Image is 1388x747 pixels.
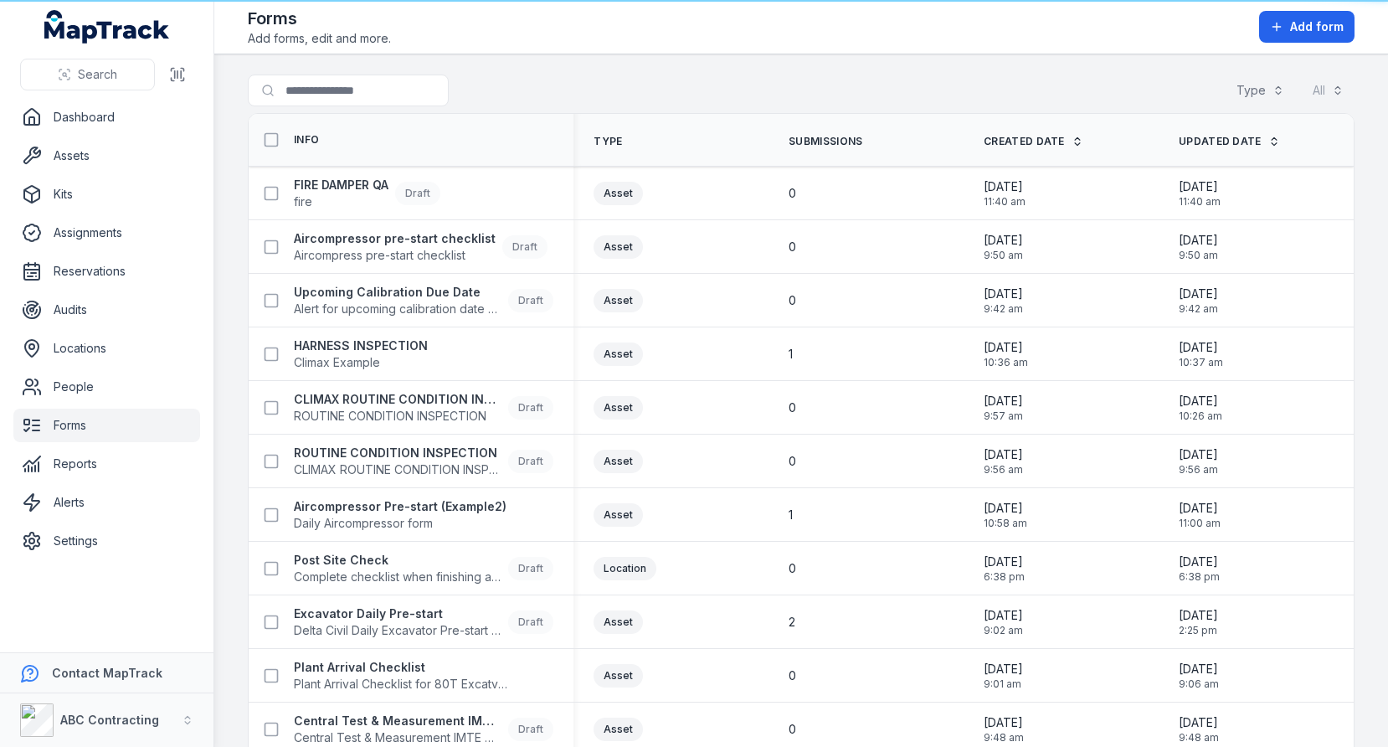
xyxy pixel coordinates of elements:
[1226,75,1295,106] button: Type
[984,607,1023,637] time: 22/08/2025, 9:02:43 am
[1179,286,1218,302] span: [DATE]
[13,524,200,558] a: Settings
[13,447,200,481] a: Reports
[294,284,553,317] a: Upcoming Calibration Due DateAlert for upcoming calibration date dueDraft
[1179,500,1221,530] time: 02/09/2025, 11:00:02 am
[20,59,155,90] button: Search
[984,135,1083,148] a: Created Date
[294,301,501,317] span: Alert for upcoming calibration date due
[984,302,1023,316] span: 9:42 am
[294,193,388,210] span: fire
[294,354,428,371] span: Climax Example
[248,7,391,30] h2: Forms
[294,177,388,193] strong: FIRE DAMPER QA
[294,391,501,408] strong: CLIMAX ROUTINE CONDITION INSPECTION
[1179,249,1218,262] span: 9:50 am
[294,605,553,639] a: Excavator Daily Pre-startDelta Civil Daily Excavator Pre-start ChecklistDraft
[508,289,553,312] div: Draft
[294,498,506,532] a: Aircompressor Pre-start (Example2)Daily Aircompressor form
[294,445,501,461] strong: ROUTINE CONDITION INSPECTION
[13,139,200,173] a: Assets
[1179,554,1220,570] span: [DATE]
[1302,75,1355,106] button: All
[984,500,1027,530] time: 02/09/2025, 10:58:26 am
[984,500,1027,517] span: [DATE]
[13,100,200,134] a: Dashboard
[594,343,643,366] div: Asset
[1179,517,1221,530] span: 11:00 am
[984,339,1028,356] span: [DATE]
[984,356,1028,369] span: 10:36 am
[52,666,162,680] strong: Contact MapTrack
[789,614,795,631] span: 2
[594,503,643,527] div: Asset
[294,337,428,371] a: HARNESS INSPECTIONClimax Example
[294,461,501,478] span: CLIMAX ROUTINE CONDITION INSPECTION
[984,731,1024,744] span: 9:48 am
[294,515,506,532] span: Daily Aircompressor form
[984,232,1023,262] time: 10/09/2025, 9:50:17 am
[984,446,1023,477] time: 08/09/2025, 9:56:52 am
[984,624,1023,637] span: 9:02 am
[1179,714,1219,731] span: [DATE]
[594,664,643,688] div: Asset
[984,339,1028,369] time: 08/09/2025, 10:36:27 am
[984,135,1065,148] span: Created Date
[1179,607,1218,637] time: 06/09/2025, 2:25:30 pm
[594,135,622,148] span: Type
[508,557,553,580] div: Draft
[984,178,1026,209] time: 10/09/2025, 11:40:37 am
[984,554,1025,570] span: [DATE]
[294,133,319,147] span: Info
[594,235,643,259] div: Asset
[294,337,428,354] strong: HARNESS INSPECTION
[984,714,1024,744] time: 20/08/2025, 9:48:20 am
[1179,178,1221,209] time: 10/09/2025, 11:40:37 am
[508,450,553,473] div: Draft
[60,713,159,727] strong: ABC Contracting
[1179,135,1280,148] a: Updated Date
[13,486,200,519] a: Alerts
[294,408,501,425] span: ROUTINE CONDITION INSPECTION
[1179,661,1219,691] time: 22/08/2025, 9:06:46 am
[984,714,1024,731] span: [DATE]
[1179,195,1221,209] span: 11:40 am
[789,507,793,523] span: 1
[395,182,440,205] div: Draft
[1179,714,1219,744] time: 20/08/2025, 9:48:33 am
[984,677,1023,691] span: 9:01 am
[1179,446,1218,463] span: [DATE]
[984,661,1023,677] span: [DATE]
[294,391,553,425] a: CLIMAX ROUTINE CONDITION INSPECTIONROUTINE CONDITION INSPECTIONDraft
[594,450,643,473] div: Asset
[1179,554,1220,584] time: 26/08/2025, 6:38:08 pm
[789,292,796,309] span: 0
[984,463,1023,477] span: 9:56 am
[1179,446,1218,477] time: 08/09/2025, 9:56:52 am
[984,446,1023,463] span: [DATE]
[789,721,796,738] span: 0
[1179,624,1218,637] span: 2:25 pm
[1259,11,1355,43] button: Add form
[294,729,501,746] span: Central Test & Measurement IMTE Calibration
[1179,607,1218,624] span: [DATE]
[13,216,200,250] a: Assignments
[13,332,200,365] a: Locations
[13,255,200,288] a: Reservations
[594,182,643,205] div: Asset
[1179,463,1218,477] span: 9:56 am
[13,409,200,442] a: Forms
[984,393,1023,423] time: 08/09/2025, 9:57:32 am
[789,453,796,470] span: 0
[984,249,1023,262] span: 9:50 am
[502,235,547,259] div: Draft
[508,610,553,634] div: Draft
[294,552,553,585] a: Post Site CheckComplete checklist when finishing a jobDraft
[294,284,501,301] strong: Upcoming Calibration Due Date
[1179,178,1221,195] span: [DATE]
[78,66,117,83] span: Search
[1179,135,1262,148] span: Updated Date
[789,560,796,577] span: 0
[594,718,643,741] div: Asset
[789,667,796,684] span: 0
